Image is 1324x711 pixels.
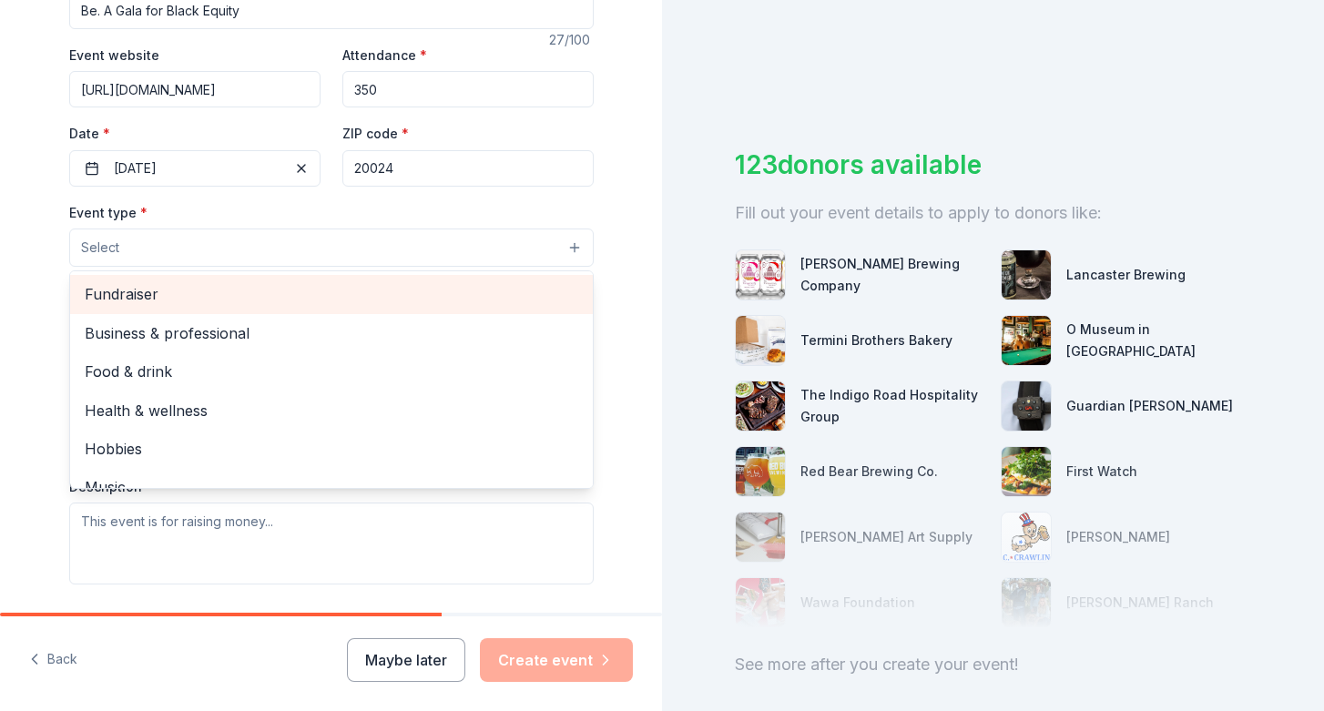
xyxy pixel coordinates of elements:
[85,360,578,383] span: Food & drink
[85,399,578,422] span: Health & wellness
[69,270,594,489] div: Select
[85,437,578,461] span: Hobbies
[81,237,119,259] span: Select
[69,229,594,267] button: Select
[85,321,578,345] span: Business & professional
[85,282,578,306] span: Fundraiser
[85,475,578,499] span: Music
